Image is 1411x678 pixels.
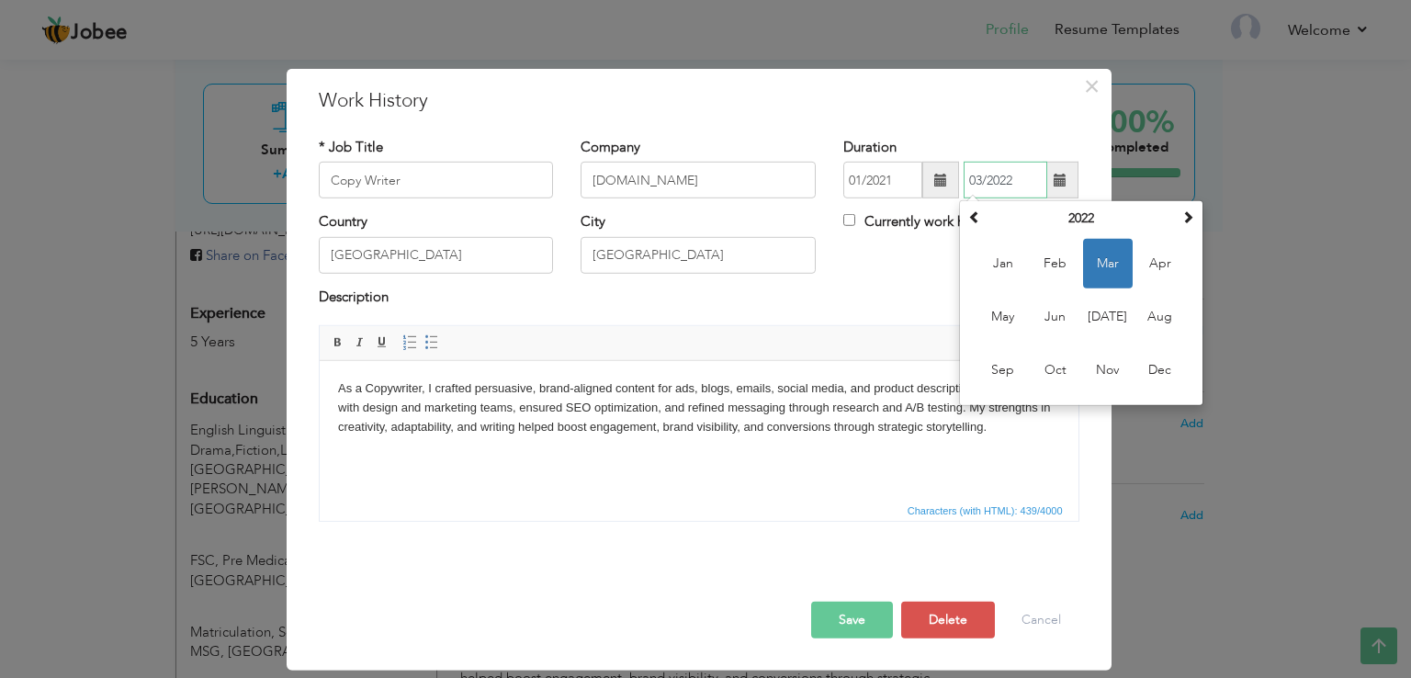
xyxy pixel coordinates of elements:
[978,345,1028,395] span: Sep
[320,361,1078,499] iframe: Rich Text Editor, workEditor
[1083,292,1133,342] span: [DATE]
[1135,345,1185,395] span: Dec
[581,138,640,157] label: Company
[904,503,1068,519] div: Statistics
[1083,345,1133,395] span: Nov
[1003,602,1079,638] button: Cancel
[1135,239,1185,288] span: Apr
[319,212,367,232] label: Country
[1135,292,1185,342] span: Aug
[581,212,605,232] label: City
[978,292,1028,342] span: May
[1031,292,1080,342] span: Jun
[904,503,1067,519] span: Characters (with HTML): 439/4000
[1031,345,1080,395] span: Oct
[901,602,995,638] button: Delete
[843,212,984,232] label: Currently work here
[843,138,897,157] label: Duration
[319,87,1079,115] h3: Work History
[986,205,1177,232] th: Select Year
[964,162,1047,198] input: Present
[372,333,392,353] a: Underline
[978,239,1028,288] span: Jan
[843,214,855,226] input: Currently work here
[328,333,348,353] a: Bold
[1083,239,1133,288] span: Mar
[1084,70,1100,103] span: ×
[1031,239,1080,288] span: Feb
[400,333,420,353] a: Insert/Remove Numbered List
[1181,210,1194,223] span: Next Year
[319,288,389,307] label: Description
[811,602,893,638] button: Save
[319,138,383,157] label: * Job Title
[1078,72,1107,101] button: Close
[968,210,981,223] span: Previous Year
[843,162,922,198] input: From
[350,333,370,353] a: Italic
[422,333,442,353] a: Insert/Remove Bulleted List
